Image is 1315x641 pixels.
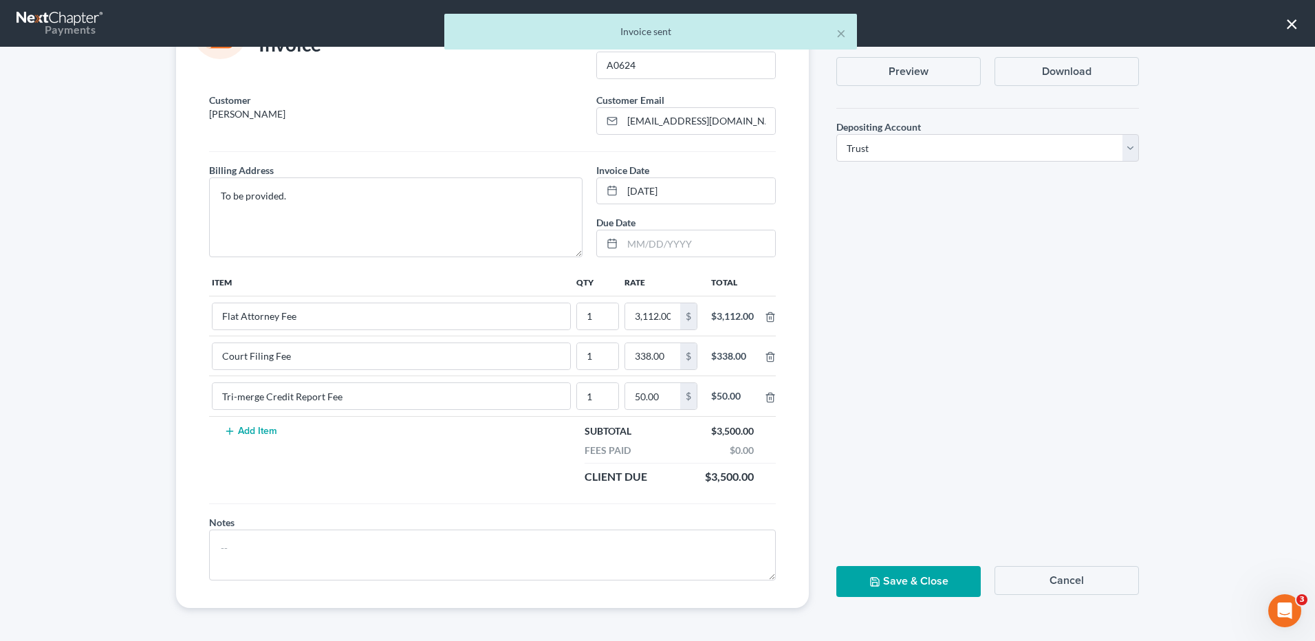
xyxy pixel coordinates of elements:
[622,230,775,257] input: MM/DD/YYYY
[711,349,754,363] div: $338.00
[596,215,635,230] label: Due Date
[17,7,105,40] a: Payments
[1268,594,1301,627] iframe: Intercom live chat
[698,469,761,485] div: $3,500.00
[680,303,697,329] div: $
[625,343,680,369] input: 0.00
[836,121,921,133] span: Depositing Account
[577,383,618,409] input: --
[209,93,251,107] label: Customer
[597,52,775,78] input: --
[836,25,846,41] button: ×
[700,268,765,296] th: Total
[455,25,846,39] div: Invoice sent
[995,566,1139,595] button: Cancel
[213,383,570,409] input: --
[596,164,649,176] span: Invoice Date
[577,343,618,369] input: --
[711,389,754,403] div: $50.00
[578,469,654,485] div: Client Due
[209,268,574,296] th: Item
[625,383,680,409] input: 0.00
[723,444,761,457] div: $0.00
[578,424,638,438] div: Subtotal
[836,57,981,86] button: Preview
[680,383,697,409] div: $
[213,343,570,369] input: --
[596,94,664,106] span: Customer Email
[704,424,761,438] div: $3,500.00
[209,515,235,530] label: Notes
[622,108,775,134] input: Enter email...
[209,164,274,176] span: Billing Address
[711,309,754,323] div: $3,112.00
[574,268,622,296] th: Qty
[1285,12,1298,34] button: ×
[622,268,700,296] th: Rate
[836,566,981,597] button: Save & Close
[625,303,680,329] input: 0.00
[213,303,570,329] input: --
[995,57,1139,86] button: Download
[578,444,638,457] div: Fees Paid
[1296,594,1307,605] span: 3
[209,107,583,121] p: [PERSON_NAME]
[680,343,697,369] div: $
[220,426,281,437] button: Add Item
[622,178,775,204] input: MM/DD/YYYY
[577,303,618,329] input: --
